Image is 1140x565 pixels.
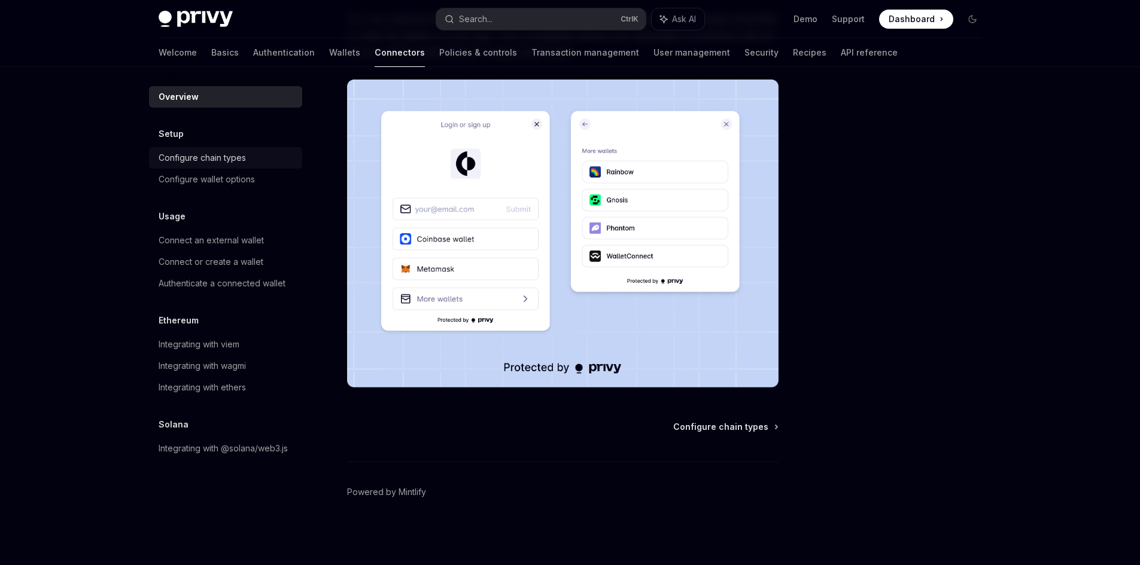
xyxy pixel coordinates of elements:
[159,151,246,165] div: Configure chain types
[841,38,898,67] a: API reference
[159,90,199,104] div: Overview
[149,230,302,251] a: Connect an external wallet
[673,421,768,433] span: Configure chain types
[744,38,779,67] a: Security
[159,172,255,187] div: Configure wallet options
[329,38,360,67] a: Wallets
[149,147,302,169] a: Configure chain types
[253,38,315,67] a: Authentication
[159,380,246,395] div: Integrating with ethers
[159,127,184,141] h5: Setup
[793,38,826,67] a: Recipes
[149,273,302,294] a: Authenticate a connected wallet
[149,86,302,108] a: Overview
[149,355,302,377] a: Integrating with wagmi
[672,13,696,25] span: Ask AI
[149,377,302,398] a: Integrating with ethers
[621,14,639,24] span: Ctrl K
[149,169,302,190] a: Configure wallet options
[439,38,517,67] a: Policies & controls
[159,337,239,352] div: Integrating with viem
[436,8,646,30] button: Search...CtrlK
[211,38,239,67] a: Basics
[653,38,730,67] a: User management
[347,80,779,387] img: Connectors3
[963,10,982,29] button: Toggle dark mode
[159,313,199,328] h5: Ethereum
[531,38,639,67] a: Transaction management
[159,417,189,432] h5: Solana
[879,10,953,29] a: Dashboard
[159,255,263,269] div: Connect or create a wallet
[149,251,302,273] a: Connect or create a wallet
[889,13,935,25] span: Dashboard
[159,11,233,28] img: dark logo
[159,38,197,67] a: Welcome
[459,12,493,26] div: Search...
[159,233,264,248] div: Connect an external wallet
[794,13,817,25] a: Demo
[375,38,425,67] a: Connectors
[159,276,285,291] div: Authenticate a connected wallet
[347,486,426,498] a: Powered by Mintlify
[832,13,865,25] a: Support
[159,441,288,456] div: Integrating with @solana/web3.js
[673,421,777,433] a: Configure chain types
[159,209,186,224] h5: Usage
[149,438,302,459] a: Integrating with @solana/web3.js
[159,359,246,373] div: Integrating with wagmi
[149,334,302,355] a: Integrating with viem
[652,8,704,30] button: Ask AI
